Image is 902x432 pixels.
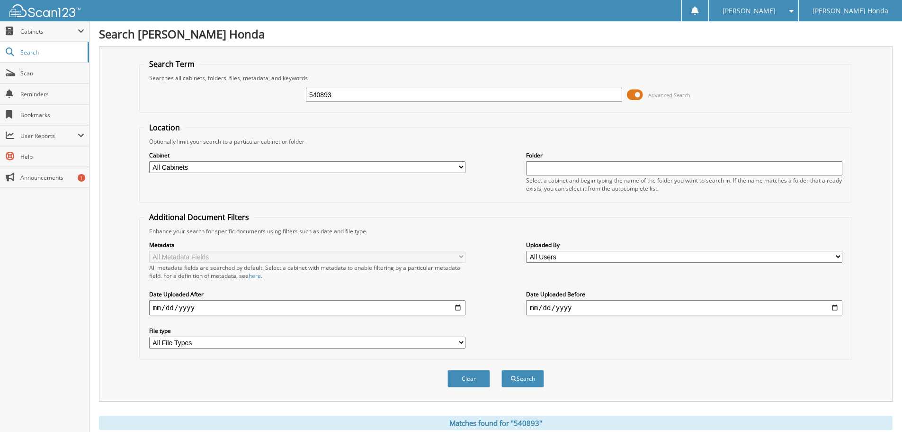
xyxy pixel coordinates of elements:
span: Scan [20,69,84,77]
a: here [249,272,261,280]
div: 1 [78,174,85,182]
div: Enhance your search for specific documents using filters such as date and file type. [144,227,847,235]
div: All metadata fields are searched by default. Select a cabinet with metadata to enable filtering b... [149,264,465,280]
label: Date Uploaded Before [526,290,842,298]
label: Folder [526,151,842,159]
legend: Search Term [144,59,199,69]
img: scan123-logo-white.svg [9,4,80,17]
legend: Additional Document Filters [144,212,254,222]
input: end [526,300,842,315]
span: Help [20,153,84,161]
label: File type [149,327,465,335]
span: Reminders [20,90,84,98]
span: User Reports [20,132,78,140]
span: Announcements [20,174,84,182]
span: Cabinets [20,28,78,36]
legend: Location [144,122,185,133]
span: [PERSON_NAME] Honda [813,8,888,14]
div: Searches all cabinets, folders, files, metadata, and keywords [144,74,847,82]
span: [PERSON_NAME] [723,8,776,14]
div: Matches found for "540893" [99,416,893,430]
input: start [149,300,465,315]
span: Advanced Search [648,92,690,99]
span: Search [20,48,83,56]
label: Date Uploaded After [149,290,465,298]
label: Cabinet [149,151,465,159]
button: Clear [447,370,490,387]
span: Bookmarks [20,111,84,119]
button: Search [501,370,544,387]
label: Uploaded By [526,241,842,249]
div: Optionally limit your search to a particular cabinet or folder [144,138,847,146]
h1: Search [PERSON_NAME] Honda [99,26,893,42]
label: Metadata [149,241,465,249]
div: Select a cabinet and begin typing the name of the folder you want to search in. If the name match... [526,176,842,193]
